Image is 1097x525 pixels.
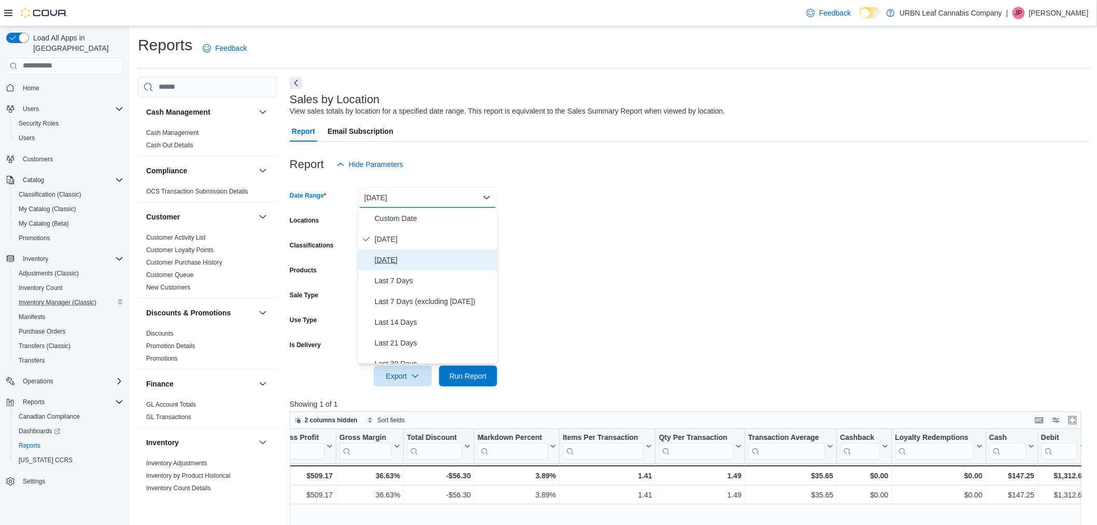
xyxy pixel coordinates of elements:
span: Transfers [15,354,123,367]
span: Operations [23,377,53,385]
div: 3.89% [477,469,556,482]
div: Jess Pettitt [1012,7,1025,19]
a: Inventory by Product Historical [146,472,231,479]
span: My Catalog (Classic) [19,205,76,213]
span: Reports [23,398,45,406]
a: Cash Out Details [146,142,193,149]
div: Select listbox [358,208,497,364]
button: Reports [2,395,128,409]
button: Qty Per Transaction [659,433,741,459]
button: Keyboard shortcuts [1033,414,1046,426]
button: Loyalty Redemptions [895,433,983,459]
span: Classification (Classic) [19,190,81,199]
span: [US_STATE] CCRS [19,456,73,464]
span: Promotion Details [146,342,195,350]
button: Cash Management [146,107,255,117]
button: Inventory Manager (Classic) [10,295,128,310]
a: Canadian Compliance [15,410,84,423]
button: Catalog [19,174,48,186]
button: Inventory Count [10,281,128,295]
button: Inventory [2,252,128,266]
div: Debit [1041,433,1078,443]
div: Gross Margin [340,433,392,443]
span: Washington CCRS [15,454,123,466]
div: $147.25 [989,469,1034,482]
button: Hide Parameters [332,154,407,175]
button: Discounts & Promotions [257,307,269,319]
span: Customer Activity List [146,233,206,242]
button: My Catalog (Beta) [10,216,128,231]
a: Purchase Orders [15,325,70,338]
span: Inventory Count Details [146,484,211,492]
div: Transaction Average [748,433,825,459]
span: Users [19,134,35,142]
div: $0.00 [840,489,889,501]
div: Cash Management [138,127,277,156]
a: Customer Loyalty Points [146,246,214,254]
a: Reports [15,439,45,452]
span: Inventory Adjustments [146,459,207,467]
button: Home [2,80,128,95]
span: Reports [19,441,40,450]
div: -$56.30 [407,489,471,501]
div: Discounts & Promotions [138,327,277,369]
label: Products [290,266,317,274]
span: Settings [23,477,45,486]
span: New Customers [146,283,190,292]
div: Cash [989,433,1026,459]
button: Discounts & Promotions [146,308,255,318]
span: Promotions [15,232,123,244]
a: Transfers [15,354,49,367]
span: Inventory Count [19,284,63,292]
button: Gross Margin [340,433,400,459]
span: Last 30 Days [375,357,493,370]
button: Inventory [146,437,255,448]
span: Security Roles [19,119,59,128]
button: Classification (Classic) [10,187,128,202]
span: Transfers (Classic) [19,342,71,350]
span: Dashboards [15,425,123,437]
div: $0.00 [840,469,889,482]
a: Security Roles [15,117,63,130]
div: Items Per Transaction [563,433,644,443]
button: Manifests [10,310,128,324]
label: Date Range [290,191,327,200]
span: OCS Transaction Submission Details [146,187,248,196]
button: Run Report [439,366,497,386]
span: Home [19,81,123,94]
div: Compliance [138,185,277,202]
a: My Catalog (Beta) [15,217,73,230]
h1: Reports [138,35,192,56]
div: 1.41 [563,489,653,501]
span: Load All Apps in [GEOGRAPHIC_DATA] [29,33,123,53]
div: $1,312.68 [1041,489,1086,501]
button: [DATE] [358,187,497,208]
span: Catalog [19,174,123,186]
button: [US_STATE] CCRS [10,453,128,467]
span: Settings [19,475,123,488]
span: Inventory Manager (Classic) [19,298,96,307]
button: Reports [19,396,49,408]
div: Cashback [840,433,880,443]
span: Export [380,366,426,386]
div: 3.89% [477,489,556,501]
label: Use Type [290,316,317,324]
button: Transfers [10,353,128,368]
p: [PERSON_NAME] [1029,7,1089,19]
a: GL Transactions [146,413,191,421]
div: Qty Per Transaction [659,433,733,459]
div: Loyalty Redemptions [895,433,975,459]
button: Total Discount [407,433,471,459]
button: Operations [2,374,128,389]
button: Users [19,103,43,115]
label: Classifications [290,241,334,250]
a: Feedback [199,38,251,59]
button: Security Roles [10,116,128,131]
h3: Finance [146,379,174,389]
button: Adjustments (Classic) [10,266,128,281]
span: Last 14 Days [375,316,493,328]
span: Purchase Orders [15,325,123,338]
span: Catalog [23,176,44,184]
span: Transfers [19,356,45,365]
div: Markdown Percent [477,433,547,443]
